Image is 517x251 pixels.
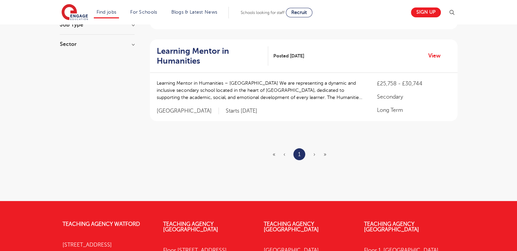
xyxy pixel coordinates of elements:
[226,107,257,115] p: Starts [DATE]
[377,93,450,101] p: Secondary
[157,46,268,66] a: Learning Mentor in Humanities
[273,151,275,157] span: «
[62,4,88,21] img: Engage Education
[291,10,307,15] span: Recruit
[157,80,364,101] p: Learning Mentor in Humanities – [GEOGRAPHIC_DATA] We are representing a dynamic and inclusive sec...
[364,221,419,233] a: Teaching Agency [GEOGRAPHIC_DATA]
[377,80,450,88] p: £25,758 - £30,744
[273,52,304,60] span: Posted [DATE]
[286,8,312,17] a: Recruit
[163,221,218,233] a: Teaching Agency [GEOGRAPHIC_DATA]
[428,51,446,60] a: View
[60,41,135,47] h3: Sector
[377,106,450,114] p: Long Term
[130,10,157,15] a: For Schools
[411,7,441,17] a: Sign up
[60,22,135,28] h3: Job Type
[324,151,326,157] span: »
[171,10,218,15] a: Blogs & Latest News
[157,107,219,115] span: [GEOGRAPHIC_DATA]
[157,46,263,66] h2: Learning Mentor in Humanities
[283,151,285,157] span: ‹
[241,10,285,15] span: Schools looking for staff
[313,151,315,157] span: ›
[298,150,300,159] a: 1
[264,221,319,233] a: Teaching Agency [GEOGRAPHIC_DATA]
[97,10,117,15] a: Find jobs
[63,221,140,227] a: Teaching Agency Watford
